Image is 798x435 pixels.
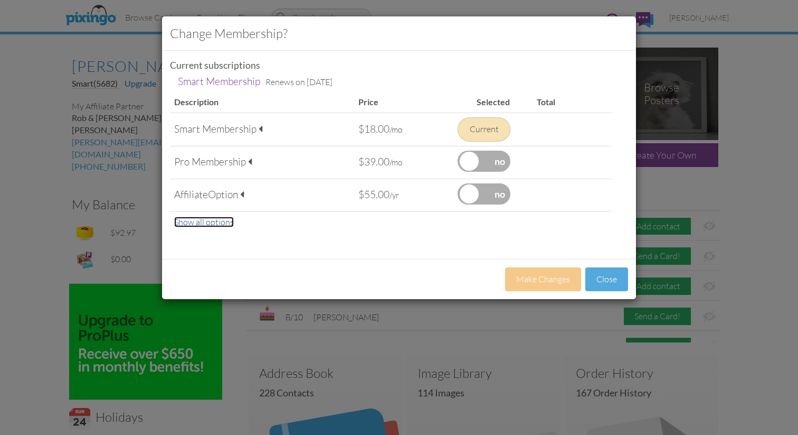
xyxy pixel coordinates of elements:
div: Smart Membership [174,122,350,136]
span: /mo [389,125,402,135]
th: Price [354,92,454,113]
th: Description [170,92,354,113]
td: $18.00 [354,113,454,146]
button: Make Changes [505,267,581,291]
div: Current [458,117,510,142]
td: $39.00 [354,146,454,179]
span: /yr [389,190,399,200]
td: Renews on [DATE] [263,72,335,91]
div: Current subscriptions [170,59,628,72]
h3: Change Membership? [170,24,628,42]
div: Affiliate [174,188,350,202]
td: $55.00 [354,179,454,211]
span: Option [208,188,238,201]
a: Show all options [174,217,234,227]
th: Total [533,92,612,113]
span: /mo [389,158,402,168]
button: Close [585,267,628,291]
div: Pro Membership [174,155,350,169]
th: Selected [453,92,533,113]
td: Smart Membership [175,72,263,91]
